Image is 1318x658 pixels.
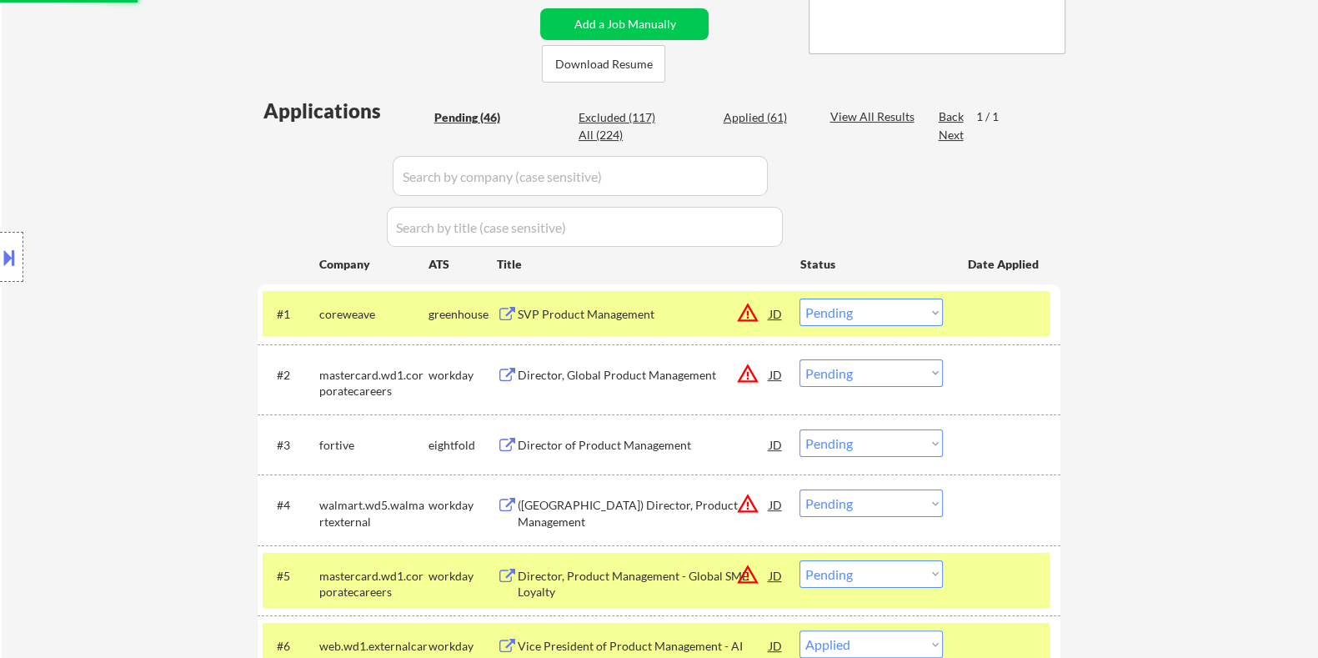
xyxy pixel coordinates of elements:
div: Applied (61) [723,109,806,126]
div: ATS [428,256,496,273]
input: Search by company (case sensitive) [393,156,768,196]
div: mastercard.wd1.corporatecareers [318,568,428,600]
div: Date Applied [967,256,1040,273]
button: warning_amber [735,301,759,324]
div: Back [938,108,965,125]
div: walmart.wd5.walmartexternal [318,497,428,530]
div: JD [767,429,784,460]
div: JD [767,560,784,590]
div: eightfold [428,437,496,454]
div: JD [767,490,784,520]
div: ([GEOGRAPHIC_DATA]) Director, Product Management [517,497,769,530]
button: warning_amber [735,563,759,586]
div: workday [428,367,496,384]
div: Title [496,256,784,273]
div: mastercard.wd1.corporatecareers [318,367,428,399]
div: JD [767,299,784,329]
div: Director of Product Management [517,437,769,454]
div: workday [428,638,496,655]
div: fortive [318,437,428,454]
button: warning_amber [735,492,759,515]
div: workday [428,497,496,514]
div: #3 [276,437,305,454]
div: Applications [263,101,428,121]
button: warning_amber [735,362,759,385]
div: Director, Product Management - Global SME Loyalty [517,568,769,600]
div: Status [799,249,943,279]
div: #4 [276,497,305,514]
button: Add a Job Manually [540,8,709,40]
div: #5 [276,568,305,585]
div: workday [428,568,496,585]
div: Company [318,256,428,273]
div: #6 [276,638,305,655]
button: Download Resume [542,45,665,83]
div: coreweave [318,306,428,323]
div: Pending (46) [433,109,517,126]
div: SVP Product Management [517,306,769,323]
div: Director, Global Product Management [517,367,769,384]
div: View All Results [829,108,919,125]
div: 1 / 1 [975,108,1014,125]
div: JD [767,359,784,389]
div: Next [938,127,965,143]
div: All (224) [579,127,662,143]
div: greenhouse [428,306,496,323]
div: Excluded (117) [579,109,662,126]
input: Search by title (case sensitive) [387,207,783,247]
